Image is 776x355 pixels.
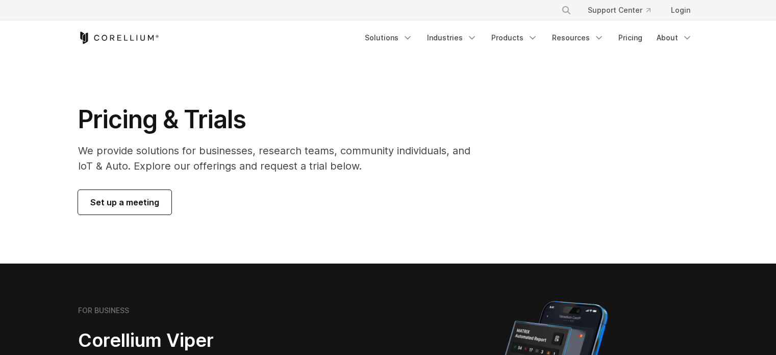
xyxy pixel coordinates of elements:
[485,29,544,47] a: Products
[78,104,485,135] h1: Pricing & Trials
[612,29,648,47] a: Pricing
[650,29,698,47] a: About
[549,1,698,19] div: Navigation Menu
[359,29,419,47] a: Solutions
[78,32,159,44] a: Corellium Home
[663,1,698,19] a: Login
[359,29,698,47] div: Navigation Menu
[580,1,659,19] a: Support Center
[421,29,483,47] a: Industries
[546,29,610,47] a: Resources
[90,196,159,208] span: Set up a meeting
[78,329,339,352] h2: Corellium Viper
[557,1,575,19] button: Search
[78,190,171,215] a: Set up a meeting
[78,143,485,174] p: We provide solutions for businesses, research teams, community individuals, and IoT & Auto. Explo...
[78,306,129,315] h6: FOR BUSINESS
